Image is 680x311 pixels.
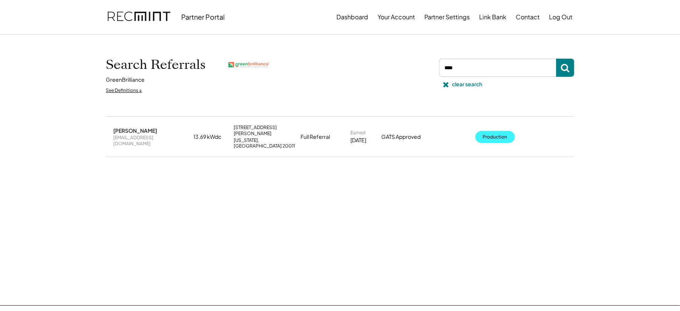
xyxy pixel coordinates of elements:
div: GreenBrilliance [106,76,145,84]
button: Partner Settings [425,9,470,25]
div: 13.69 kWdc [194,133,230,141]
img: recmint-logotype%403x.png [108,4,170,30]
button: Link Bank [480,9,507,25]
div: clear search [452,81,483,88]
div: GATS Approved [382,133,438,141]
div: Partner Portal [182,12,225,21]
div: See Definitions ↓ [106,87,142,94]
img: tab_keywords_by_traffic_grey.svg [75,44,81,50]
div: [PERSON_NAME] [114,127,157,134]
button: Log Out [549,9,573,25]
img: tab_domain_overview_orange.svg [20,44,26,50]
h1: Search Referrals [106,57,206,73]
img: website_grey.svg [12,20,18,26]
div: Domain Overview [29,45,68,50]
div: [EMAIL_ADDRESS][DOMAIN_NAME] [114,135,189,146]
button: Your Account [378,9,415,25]
img: greenbrilliance.png [228,62,270,68]
button: Contact [516,9,540,25]
button: Dashboard [337,9,369,25]
div: Domain: [DOMAIN_NAME] [20,20,83,26]
img: logo_orange.svg [12,12,18,18]
div: Earned [351,130,366,136]
div: Full Referral [301,133,330,141]
div: [DATE] [351,137,367,144]
div: [US_STATE], [GEOGRAPHIC_DATA] 20011 [234,137,296,149]
div: [STREET_ADDRESS][PERSON_NAME] [234,124,296,136]
div: v 4.0.25 [21,12,37,18]
div: Keywords by Traffic [83,45,127,50]
button: Production [475,131,515,143]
